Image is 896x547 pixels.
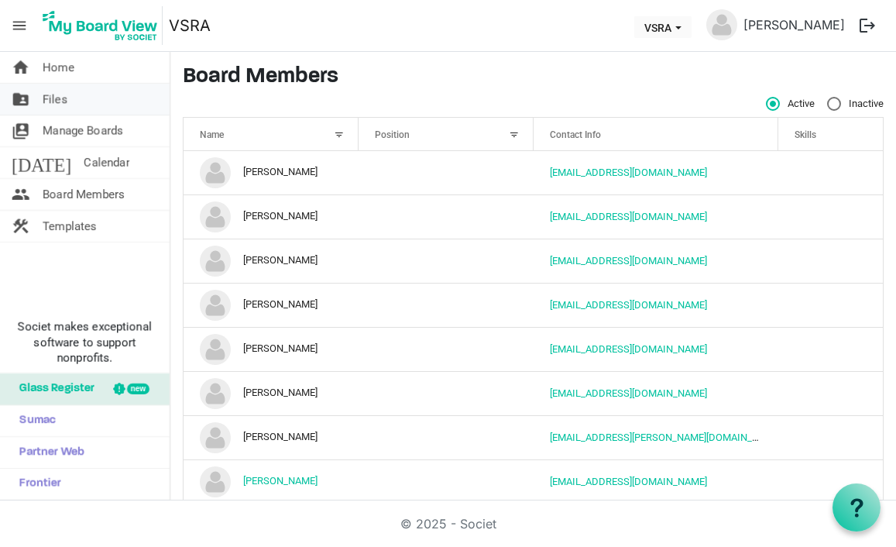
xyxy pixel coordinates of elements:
td: column header Position [359,151,534,194]
td: coordinatorvsra@gmail.com is template cell column header Contact Info [534,327,778,371]
td: Lynne E Young is template cell column header Name [184,239,359,283]
span: Calendar [84,147,129,178]
td: Jennifer Beadle is template cell column header Name [184,194,359,239]
a: [EMAIL_ADDRESS][DOMAIN_NAME] [550,167,707,178]
span: Societ makes exceptional software to support nonprofits. [7,319,163,366]
a: [EMAIL_ADDRESS][DOMAIN_NAME] [550,387,707,399]
td: column header Position [359,194,534,239]
span: Contact Info [550,129,601,140]
img: no-profile-picture.svg [200,157,231,188]
img: no-profile-picture.svg [200,334,231,365]
td: column header Position [359,371,534,415]
span: Templates [43,211,97,242]
img: no-profile-picture.svg [200,290,231,321]
span: menu [5,11,34,40]
span: Frontier [12,469,61,500]
span: construction [12,211,30,242]
img: no-profile-picture.svg [200,378,231,409]
img: no-profile-picture.svg [200,422,231,453]
div: new [127,384,149,394]
span: Board Members [43,179,125,210]
td: Susan Edwards is template cell column header Name [184,459,359,504]
a: My Board View Logo [38,6,169,45]
a: [PERSON_NAME] [243,476,318,487]
td: column header Position [359,459,534,504]
td: is template cell column header Skills [778,415,883,459]
span: Active [766,97,815,111]
a: [EMAIL_ADDRESS][DOMAIN_NAME] [550,255,707,267]
td: is template cell column header Skills [778,239,883,283]
a: © 2025 - Societ [400,516,496,532]
span: home [12,52,30,83]
a: VSRA [169,10,211,41]
img: no-profile-picture.svg [200,466,231,497]
td: Richard Brimmell is template cell column header Name [184,415,359,459]
td: leyoung@uvic.ca is template cell column header Contact Info [534,239,778,283]
td: column header Position [359,239,534,283]
span: Manage Boards [43,115,123,146]
span: Files [43,84,67,115]
span: folder_shared [12,84,30,115]
td: jensueb@gmail.com is template cell column header Contact Info [534,194,778,239]
td: Noreen Frisch is template cell column header Name [184,371,359,415]
a: [EMAIL_ADDRESS][DOMAIN_NAME] [550,476,707,487]
td: is template cell column header Skills [778,459,883,504]
img: no-profile-picture.svg [706,9,737,40]
span: Partner Web [12,437,84,468]
td: column header Position [359,283,534,327]
span: Inactive [827,97,884,111]
a: [PERSON_NAME] [737,9,851,40]
td: rbrimmell@shaw.ca is template cell column header Contact Info [534,415,778,459]
td: column header Position [359,415,534,459]
td: is template cell column header Skills [778,283,883,327]
td: is template cell column header Skills [778,371,883,415]
span: Name [200,129,224,140]
td: is template cell column header Skills [778,194,883,239]
span: [DATE] [12,147,71,178]
img: no-profile-picture.svg [200,246,231,277]
a: [EMAIL_ADDRESS][DOMAIN_NAME] [550,211,707,222]
td: Bill Cox is template cell column header Name [184,151,359,194]
td: Mary-Anne Gibbs is template cell column header Name [184,327,359,371]
td: directorvsrabill@gmail.com is template cell column header Contact Info [534,151,778,194]
button: logout [851,9,884,42]
td: is template cell column header Skills [778,151,883,194]
a: [EMAIL_ADDRESS][DOMAIN_NAME] [550,343,707,355]
td: nfrisch1@gmail.com is template cell column header Contact Info [534,371,778,415]
span: Glass Register [12,373,94,404]
h3: Board Members [183,64,884,91]
span: Skills [795,129,816,140]
td: is template cell column header Skills [778,327,883,371]
a: [EMAIL_ADDRESS][PERSON_NAME][DOMAIN_NAME] [550,432,781,443]
span: Sumac [12,405,56,436]
td: column header Position [359,327,534,371]
td: susanvsra@gmail.com is template cell column header Contact Info [534,459,778,504]
span: people [12,179,30,210]
td: Marie Shuman is template cell column header Name [184,283,359,327]
span: Position [375,129,410,140]
a: [EMAIL_ADDRESS][DOMAIN_NAME] [550,299,707,311]
span: Home [43,52,74,83]
img: no-profile-picture.svg [200,201,231,232]
td: marierslp@gmail.com is template cell column header Contact Info [534,283,778,327]
img: My Board View Logo [38,6,163,45]
button: VSRA dropdownbutton [634,16,692,38]
span: switch_account [12,115,30,146]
